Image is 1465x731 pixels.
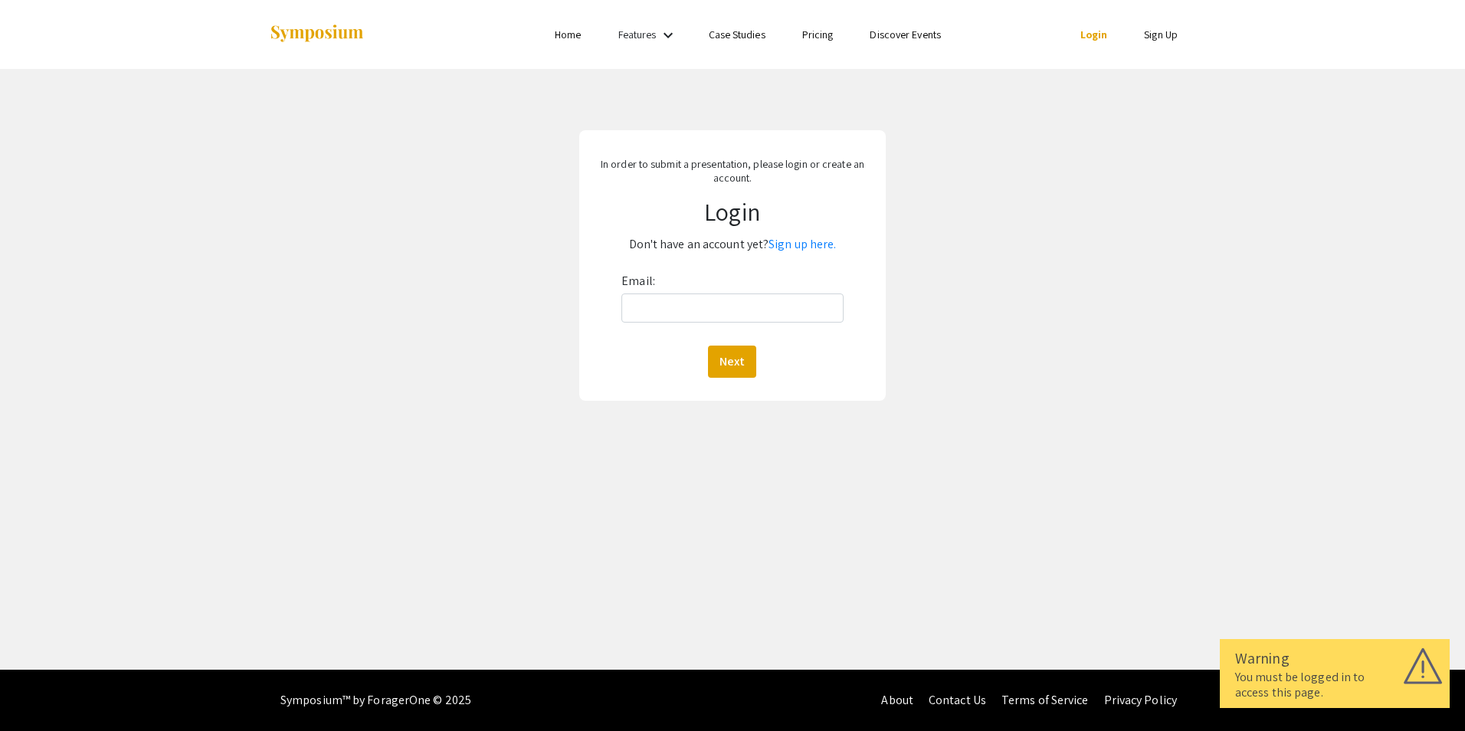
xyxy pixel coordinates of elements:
[594,232,871,257] p: Don't have an account yet?
[1104,692,1177,708] a: Privacy Policy
[618,28,657,41] a: Features
[1235,647,1434,670] div: Warning
[709,28,765,41] a: Case Studies
[929,692,986,708] a: Contact Us
[708,346,756,378] button: Next
[594,157,871,185] p: In order to submit a presentation, please login or create an account.
[1235,670,1434,700] div: You must be logged in to access this page.
[555,28,581,41] a: Home
[1080,28,1108,41] a: Login
[621,269,655,293] label: Email:
[1001,692,1089,708] a: Terms of Service
[1144,28,1178,41] a: Sign Up
[881,692,913,708] a: About
[870,28,941,41] a: Discover Events
[594,197,871,226] h1: Login
[659,26,677,44] mat-icon: Expand Features list
[769,236,836,252] a: Sign up here.
[269,24,365,44] img: Symposium by ForagerOne
[802,28,834,41] a: Pricing
[280,670,471,731] div: Symposium™ by ForagerOne © 2025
